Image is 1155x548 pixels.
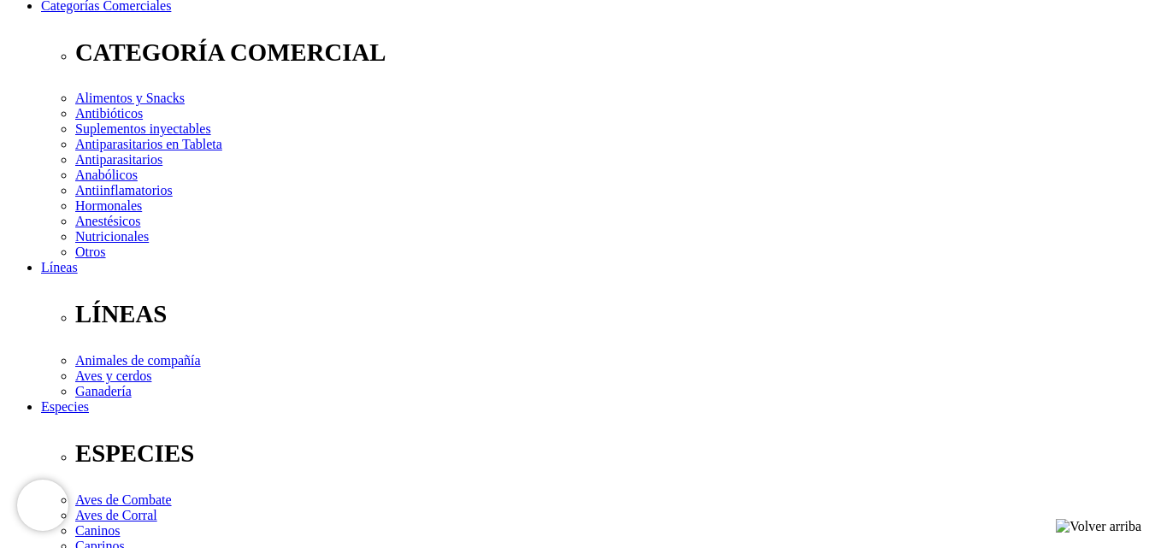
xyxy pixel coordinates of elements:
a: Aves de Combate [75,492,172,507]
a: Alimentos y Snacks [75,91,185,105]
a: Antiparasitarios en Tableta [75,137,222,151]
a: Líneas [41,260,78,274]
a: Nutricionales [75,229,149,244]
a: Antiinflamatorios [75,183,173,197]
a: Otros [75,245,106,259]
a: Ganadería [75,384,132,398]
iframe: Brevo live chat [17,480,68,531]
a: Hormonales [75,198,142,213]
a: Suplementos inyectables [75,121,211,136]
p: LÍNEAS [75,300,1148,328]
p: ESPECIES [75,439,1148,468]
a: Animales de compañía [75,353,201,368]
a: Aves de Corral [75,508,157,522]
a: Antibióticos [75,106,143,121]
a: Anabólicos [75,168,138,182]
a: Anestésicos [75,214,140,228]
a: Aves y cerdos [75,368,151,383]
a: Especies [41,399,89,414]
p: CATEGORÍA COMERCIAL [75,38,1148,67]
a: Caninos [75,523,120,538]
img: Volver arriba [1056,519,1141,534]
a: Antiparasitarios [75,152,162,167]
